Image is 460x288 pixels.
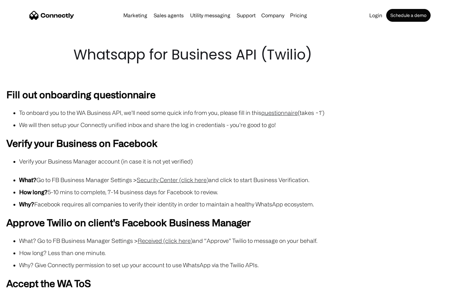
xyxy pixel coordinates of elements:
h1: Whatsapp for Business API (Twilio) [73,45,387,65]
li: Verify your Business Manager account (in case it is not yet verified) [19,157,454,166]
li: What? Go to FB Business Manager Settings > and “Approve” Twilio to message on your behalf. [19,236,454,245]
a: Pricing [287,13,310,18]
a: Utility messaging [188,13,233,18]
strong: Approve Twilio on client's Facebook Business Manager [6,217,251,228]
a: Support [234,13,258,18]
li: 5-10 mins to complete, 7-14 business days for Facebook to review. [19,188,454,196]
a: Login [367,13,385,18]
strong: Verify your Business on Facebook [6,138,157,148]
li: How long? Less than one minute. [19,248,454,257]
ul: Language list [13,277,38,286]
a: Sales agents [151,13,186,18]
aside: Language selected: English [6,277,38,286]
li: We will then setup your Connectly unified inbox and share the log in credentials - you’re good to... [19,120,454,129]
a: questionnaire [261,109,298,116]
strong: Why? [19,201,34,207]
strong: How long? [19,189,48,195]
a: Security Center (click here) [137,177,209,183]
a: Schedule a demo [386,9,431,22]
li: Why? Give Connectly permission to set up your account to use WhatsApp via the Twilio APIs. [19,260,454,269]
strong: What? [19,177,36,183]
div: Company [261,11,284,20]
li: Facebook requires all companies to verify their identity in order to maintain a healthy WhatsApp ... [19,200,454,209]
a: Marketing [121,13,150,18]
li: Go to FB Business Manager Settings > and click to start Business Verification. [19,175,454,184]
li: To onboard you to the WA Business API, we’ll need some quick info from you, please fill in this (... [19,108,454,117]
strong: Fill out onboarding questionnaire [6,89,156,100]
a: Received (click here) [138,237,193,244]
